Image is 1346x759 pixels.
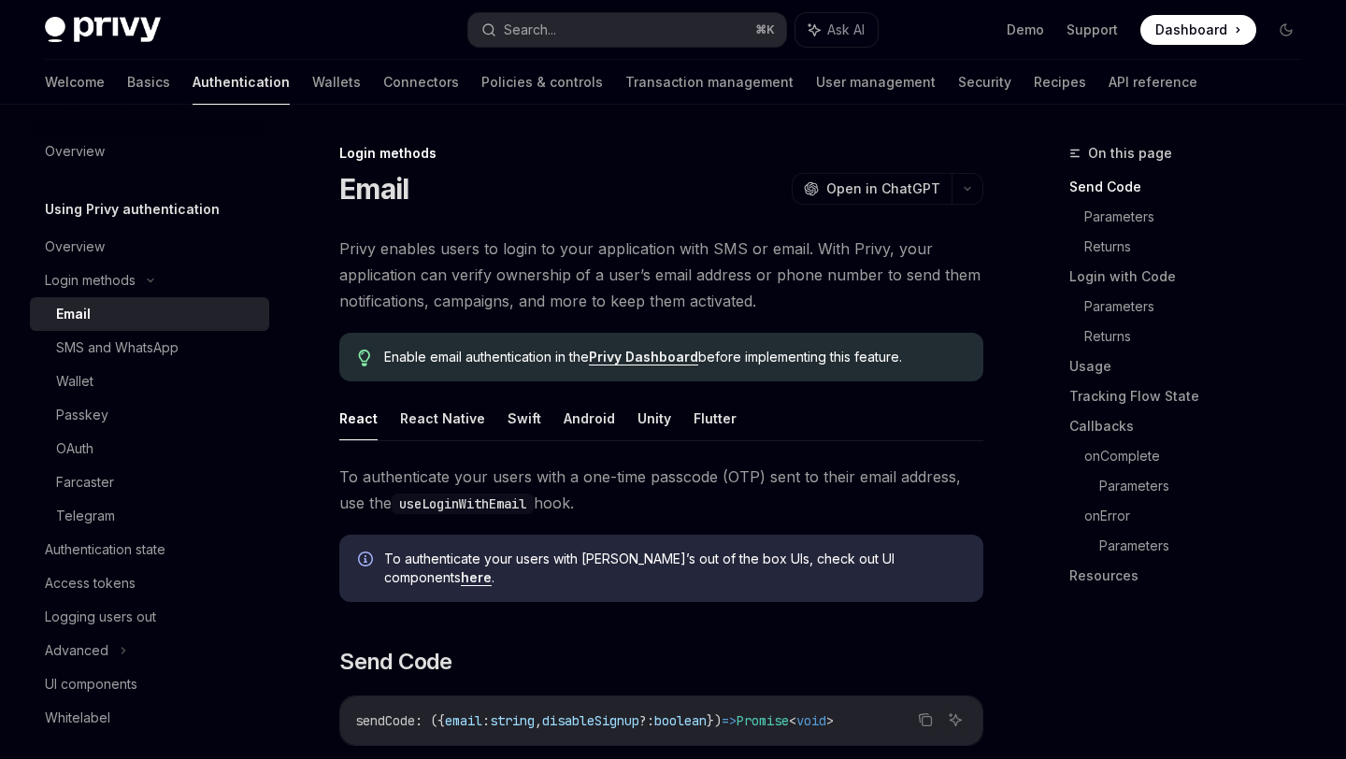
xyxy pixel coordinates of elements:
[384,348,965,366] span: Enable email authentication in the before implementing this feature.
[1034,60,1086,105] a: Recipes
[339,396,378,440] button: React
[30,398,269,432] a: Passkey
[339,647,452,677] span: Send Code
[1067,21,1118,39] a: Support
[1084,232,1316,262] a: Returns
[1069,411,1316,441] a: Callbacks
[415,712,445,729] span: : ({
[339,236,983,314] span: Privy enables users to login to your application with SMS or email. With Privy, your application ...
[694,396,737,440] button: Flutter
[796,712,826,729] span: void
[816,60,936,105] a: User management
[490,712,535,729] span: string
[45,17,161,43] img: dark logo
[30,365,269,398] a: Wallet
[1271,15,1301,45] button: Toggle dark mode
[707,712,722,729] span: })
[30,533,269,566] a: Authentication state
[1084,441,1316,471] a: onComplete
[56,505,115,527] div: Telegram
[56,404,108,426] div: Passkey
[30,701,269,735] a: Whitelabel
[482,712,490,729] span: :
[755,22,775,37] span: ⌘ K
[445,712,482,729] span: email
[358,350,371,366] svg: Tip
[827,21,865,39] span: Ask AI
[1069,561,1316,591] a: Resources
[789,712,796,729] span: <
[1084,322,1316,351] a: Returns
[1069,351,1316,381] a: Usage
[56,471,114,494] div: Farcaster
[30,566,269,600] a: Access tokens
[45,269,136,292] div: Login methods
[589,349,698,365] a: Privy Dashboard
[639,712,654,729] span: ?:
[358,551,377,570] svg: Info
[30,297,269,331] a: Email
[1099,471,1316,501] a: Parameters
[45,538,165,561] div: Authentication state
[481,60,603,105] a: Policies & controls
[45,572,136,594] div: Access tokens
[312,60,361,105] a: Wallets
[45,60,105,105] a: Welcome
[826,179,940,198] span: Open in ChatGPT
[45,140,105,163] div: Overview
[355,712,415,729] span: sendCode
[339,172,408,206] h1: Email
[1069,172,1316,202] a: Send Code
[30,135,269,168] a: Overview
[504,19,556,41] div: Search...
[654,712,707,729] span: boolean
[56,337,179,359] div: SMS and WhatsApp
[45,707,110,729] div: Whitelabel
[45,198,220,221] h5: Using Privy authentication
[637,396,671,440] button: Unity
[30,432,269,465] a: OAuth
[383,60,459,105] a: Connectors
[56,303,91,325] div: Email
[45,236,105,258] div: Overview
[826,712,834,729] span: >
[1109,60,1197,105] a: API reference
[30,600,269,634] a: Logging users out
[392,494,534,514] code: useLoginWithEmail
[1140,15,1256,45] a: Dashboard
[400,396,485,440] button: React Native
[542,712,639,729] span: disableSignup
[45,606,156,628] div: Logging users out
[30,331,269,365] a: SMS and WhatsApp
[1084,292,1316,322] a: Parameters
[1069,262,1316,292] a: Login with Code
[625,60,794,105] a: Transaction management
[508,396,541,440] button: Swift
[30,667,269,701] a: UI components
[737,712,789,729] span: Promise
[722,712,737,729] span: =>
[45,639,108,662] div: Advanced
[795,13,878,47] button: Ask AI
[127,60,170,105] a: Basics
[339,464,983,516] span: To authenticate your users with a one-time passcode (OTP) sent to their email address, use the hook.
[193,60,290,105] a: Authentication
[468,13,785,47] button: Search...⌘K
[1007,21,1044,39] a: Demo
[1084,501,1316,531] a: onError
[30,465,269,499] a: Farcaster
[1155,21,1227,39] span: Dashboard
[56,370,93,393] div: Wallet
[943,708,967,732] button: Ask AI
[1088,142,1172,165] span: On this page
[564,396,615,440] button: Android
[1099,531,1316,561] a: Parameters
[339,144,983,163] div: Login methods
[958,60,1011,105] a: Security
[30,230,269,264] a: Overview
[30,499,269,533] a: Telegram
[792,173,952,205] button: Open in ChatGPT
[56,437,93,460] div: OAuth
[384,550,965,587] span: To authenticate your users with [PERSON_NAME]’s out of the box UIs, check out UI components .
[1069,381,1316,411] a: Tracking Flow State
